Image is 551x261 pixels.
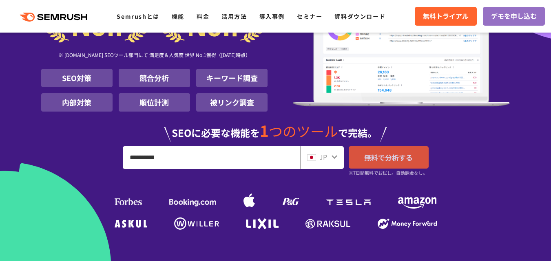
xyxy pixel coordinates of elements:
li: 競合分析 [119,69,190,87]
a: セミナー [297,12,322,20]
a: 活用方法 [221,12,247,20]
a: 料金 [197,12,209,20]
span: 1 [260,119,269,141]
div: SEOに必要な機能を [41,115,510,142]
a: 無料トライアル [415,7,477,26]
a: 資料ダウンロード [334,12,385,20]
span: つのツール [269,121,338,141]
a: デモを申し込む [483,7,545,26]
span: JP [319,152,327,162]
span: デモを申し込む [491,11,537,22]
small: ※7日間無料でお試し。自動課金なし。 [349,169,427,177]
li: キーワード調査 [196,69,268,87]
span: 無料で分析する [364,152,413,162]
a: 機能 [172,12,184,20]
span: で完結。 [338,125,377,140]
li: 順位計測 [119,93,190,112]
span: 無料トライアル [423,11,469,22]
li: 被リンク調査 [196,93,268,112]
li: SEO対策 [41,69,113,87]
a: 無料で分析する [349,146,429,169]
input: URL、キーワードを入力してください [123,147,300,169]
div: ※ [DOMAIN_NAME] SEOツール部門にて 満足度＆人気度 世界 No.1獲得（[DATE]時点） [41,43,268,69]
li: 内部対策 [41,93,113,112]
a: 導入事例 [259,12,285,20]
a: Semrushとは [117,12,159,20]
